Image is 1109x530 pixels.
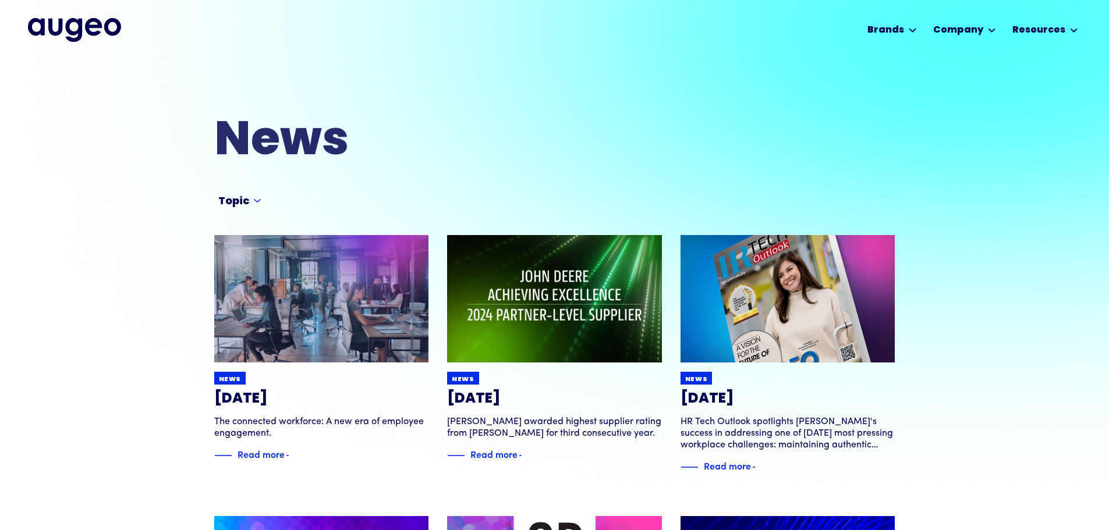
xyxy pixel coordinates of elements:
img: Arrow symbol in bright blue pointing down to indicate an expanded section. [254,199,261,203]
div: Brands [867,23,904,37]
div: News [219,375,242,383]
h3: [DATE] [447,389,662,407]
img: Augeo's full logo in midnight blue. [28,18,121,41]
h3: [DATE] [214,389,429,407]
h2: News [214,114,615,161]
img: Blue decorative line [214,449,232,463]
a: News[DATE]HR Tech Outlook spotlights [PERSON_NAME]'s success in addressing one of [DATE] most pre... [681,235,895,474]
img: Blue decorative line [447,449,465,463]
img: Blue decorative line [681,460,698,474]
div: News [685,375,708,383]
img: Blue text arrow [752,460,770,474]
a: News[DATE][PERSON_NAME] awarded highest supplier rating from [PERSON_NAME] for third consecutive ... [447,235,662,463]
div: Company [933,23,983,37]
div: Resources [1012,23,1065,37]
img: Blue text arrow [519,449,536,463]
div: [PERSON_NAME] awarded highest supplier rating from [PERSON_NAME] for third consecutive year. [447,416,662,439]
img: Blue text arrow [286,449,303,463]
div: News [452,375,474,383]
div: Read more [470,447,518,461]
div: Read more [704,458,751,472]
h3: [DATE] [681,389,895,407]
div: HR Tech Outlook spotlights [PERSON_NAME]'s success in addressing one of [DATE] most pressing work... [681,416,895,451]
div: Topic [218,194,249,208]
div: The connected workforce: A new era of employee engagement. [214,416,429,439]
a: home [28,18,121,41]
div: Read more [238,447,285,461]
a: News[DATE]The connected workforce: A new era of employee engagement.Blue decorative lineRead more... [214,235,429,463]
